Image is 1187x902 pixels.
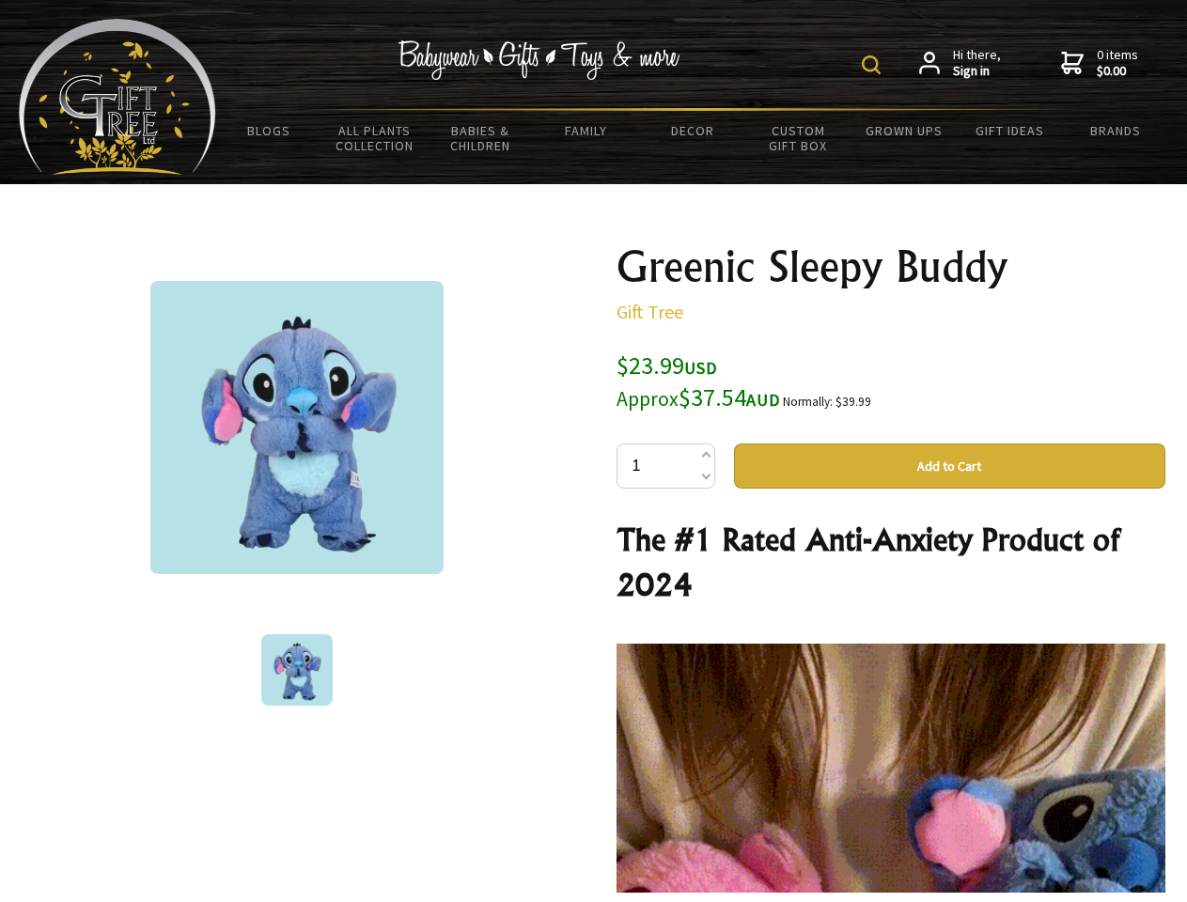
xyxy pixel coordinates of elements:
[19,19,216,175] img: Babyware - Gifts - Toys and more...
[953,47,1001,80] span: Hi there,
[684,357,717,379] span: USD
[957,111,1063,150] a: Gift Ideas
[862,55,881,74] img: product search
[261,634,333,706] img: Greenic Sleepy Buddy
[783,394,871,410] small: Normally: $39.99
[746,389,780,411] span: AUD
[1097,46,1138,80] span: 0 items
[1097,63,1138,80] strong: $0.00
[953,63,1001,80] strong: Sign in
[851,111,957,150] a: Grown Ups
[617,386,679,412] small: Approx
[745,111,851,165] a: Custom Gift Box
[639,111,745,150] a: Decor
[734,443,1165,489] button: Add to Cart
[398,40,680,80] img: Babywear - Gifts - Toys & more
[322,111,429,165] a: All Plants Collection
[617,244,1165,289] h1: Greenic Sleepy Buddy
[1063,111,1169,150] a: Brands
[617,350,780,412] span: $23.99 $37.54
[150,281,444,574] img: Greenic Sleepy Buddy
[428,111,534,165] a: Babies & Children
[919,47,1001,80] a: Hi there,Sign in
[617,300,683,323] a: Gift Tree
[617,521,1119,603] strong: The #1 Rated Anti-Anxiety Product of 2024
[216,111,322,150] a: BLOGS
[534,111,640,150] a: Family
[1061,47,1138,80] a: 0 items$0.00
